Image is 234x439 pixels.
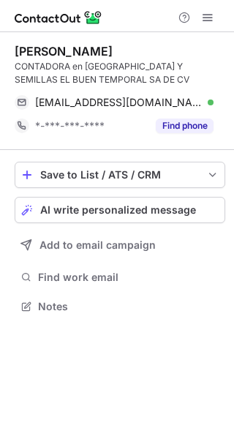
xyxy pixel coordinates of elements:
[40,204,196,216] span: AI write personalized message
[15,232,225,258] button: Add to email campaign
[38,271,219,284] span: Find work email
[38,300,219,313] span: Notes
[15,162,225,188] button: save-profile-one-click
[156,119,214,133] button: Reveal Button
[39,239,156,251] span: Add to email campaign
[15,60,225,86] div: CONTADORA en [GEOGRAPHIC_DATA] Y SEMILLAS EL BUEN TEMPORAL SA DE CV
[35,96,203,109] span: [EMAIL_ADDRESS][DOMAIN_NAME]
[15,267,225,288] button: Find work email
[15,197,225,223] button: AI write personalized message
[15,296,225,317] button: Notes
[15,9,102,26] img: ContactOut v5.3.10
[40,169,200,181] div: Save to List / ATS / CRM
[15,44,113,59] div: [PERSON_NAME]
